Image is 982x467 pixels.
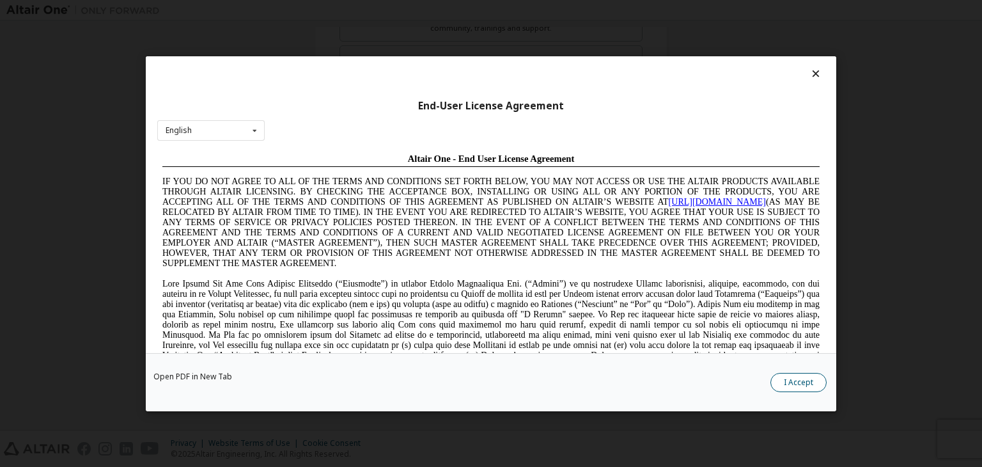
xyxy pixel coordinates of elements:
span: IF YOU DO NOT AGREE TO ALL OF THE TERMS AND CONDITIONS SET FORTH BELOW, YOU MAY NOT ACCESS OR USE... [5,28,662,120]
div: English [166,127,192,134]
span: Altair One - End User License Agreement [251,5,417,15]
a: [URL][DOMAIN_NAME] [511,49,609,58]
span: Lore Ipsumd Sit Ame Cons Adipisc Elitseddo (“Eiusmodte”) in utlabor Etdolo Magnaaliqua Eni. (“Adm... [5,131,662,222]
a: Open PDF in New Tab [153,373,232,381]
button: I Accept [770,373,827,392]
div: End-User License Agreement [157,99,825,112]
